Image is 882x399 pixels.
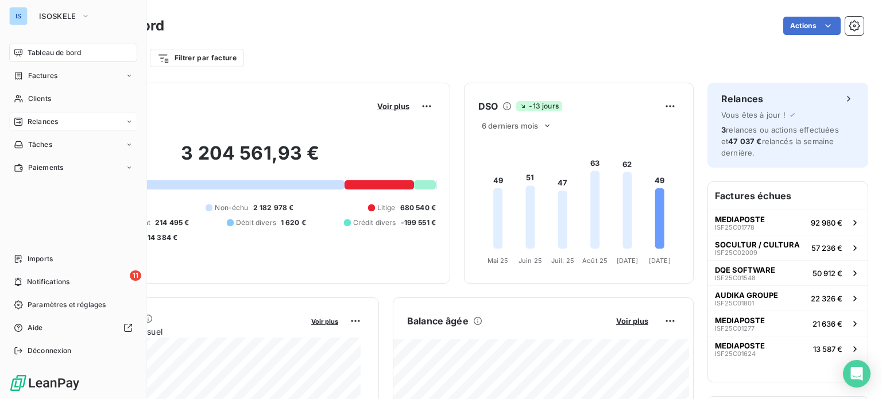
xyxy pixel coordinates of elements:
[708,235,868,260] button: SOCULTUR / CULTURAISF25C0200957 236 €
[28,117,58,127] span: Relances
[28,162,63,173] span: Paiements
[813,319,842,328] span: 21 636 €
[715,224,755,231] span: ISF25C01778
[582,257,608,265] tspan: Août 25
[308,316,342,326] button: Voir plus
[811,294,842,303] span: 22 326 €
[728,137,761,146] span: 47 037 €
[715,240,800,249] span: SOCULTUR / CULTURA
[9,319,137,337] a: Aide
[27,277,69,287] span: Notifications
[377,102,409,111] span: Voir plus
[374,101,413,111] button: Voir plus
[28,48,81,58] span: Tableau de bord
[715,325,755,332] span: ISF25C01277
[150,49,244,67] button: Filtrer par facture
[715,215,765,224] span: MEDIAPOSTE
[488,257,509,265] tspan: Mai 25
[715,341,765,350] span: MEDIAPOSTE
[28,254,53,264] span: Imports
[281,218,306,228] span: 1 620 €
[813,269,842,278] span: 50 912 €
[377,203,396,213] span: Litige
[708,336,868,361] button: MEDIAPOSTEISF25C0162413 587 €
[516,101,562,111] span: -13 jours
[721,110,786,119] span: Vous êtes à jour !
[28,94,51,104] span: Clients
[715,290,778,300] span: AUDIKA GROUPE
[478,99,498,113] h6: DSO
[28,140,52,150] span: Tâches
[144,233,177,243] span: -14 384 €
[708,210,868,235] button: MEDIAPOSTEISF25C0177892 980 €
[215,203,248,213] span: Non-échu
[649,257,671,265] tspan: [DATE]
[783,17,841,35] button: Actions
[708,311,868,336] button: MEDIAPOSTEISF25C0127721 636 €
[551,257,574,265] tspan: Juil. 25
[400,203,436,213] span: 680 540 €
[721,125,839,157] span: relances ou actions effectuées et relancés la semaine dernière.
[715,350,756,357] span: ISF25C01624
[407,314,469,328] h6: Balance âgée
[715,249,757,256] span: ISF25C02009
[715,265,775,274] span: DQE SOFTWARE
[155,218,189,228] span: 214 495 €
[721,92,763,106] h6: Relances
[715,316,765,325] span: MEDIAPOSTE
[28,323,43,333] span: Aide
[519,257,542,265] tspan: Juin 25
[65,142,436,176] h2: 3 204 561,93 €
[9,7,28,25] div: IS
[811,218,842,227] span: 92 980 €
[715,300,754,307] span: ISF25C01801
[811,243,842,253] span: 57 236 €
[721,125,726,134] span: 3
[616,316,648,326] span: Voir plus
[353,218,396,228] span: Crédit divers
[39,11,76,21] span: ISOSKELE
[843,360,871,388] div: Open Intercom Messenger
[65,326,303,338] span: Chiffre d'affaires mensuel
[28,71,57,81] span: Factures
[401,218,436,228] span: -199 551 €
[311,317,338,326] span: Voir plus
[28,346,72,356] span: Déconnexion
[708,260,868,285] button: DQE SOFTWAREISF25C0154850 912 €
[813,344,842,354] span: 13 587 €
[708,285,868,311] button: AUDIKA GROUPEISF25C0180122 326 €
[708,182,868,210] h6: Factures échues
[617,257,639,265] tspan: [DATE]
[715,274,756,281] span: ISF25C01548
[9,374,80,392] img: Logo LeanPay
[130,270,141,281] span: 11
[613,316,652,326] button: Voir plus
[253,203,294,213] span: 2 182 978 €
[28,300,106,310] span: Paramètres et réglages
[236,218,276,228] span: Débit divers
[482,121,538,130] span: 6 derniers mois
